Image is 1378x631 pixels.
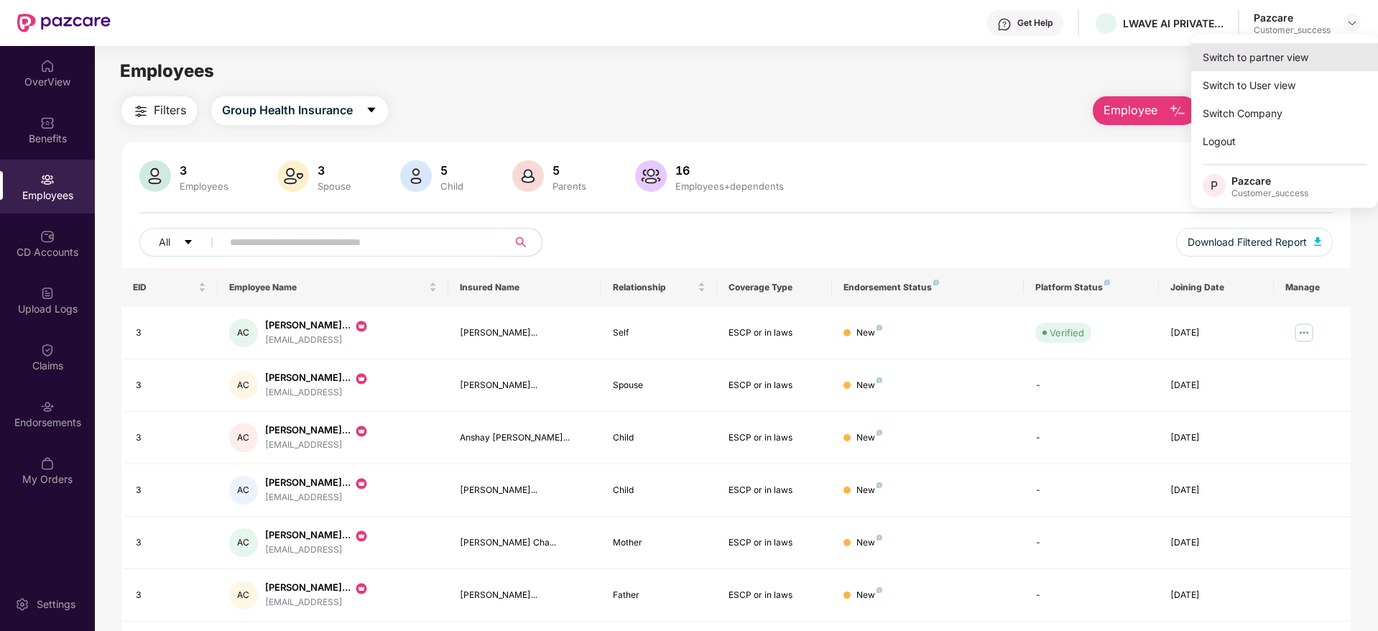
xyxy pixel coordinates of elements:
div: Pazcare [1254,11,1331,24]
img: svg+xml;base64,PHN2ZyB3aWR0aD0iMjAiIGhlaWdodD0iMjAiIHZpZXdCb3g9IjAgMCAyMCAyMCIgZmlsbD0ibm9uZSIgeG... [354,529,369,543]
span: Group Health Insurance [222,101,353,119]
img: svg+xml;base64,PHN2ZyB4bWxucz0iaHR0cDovL3d3dy53My5vcmcvMjAwMC9zdmciIHdpZHRoPSIyNCIgaGVpZ2h0PSIyNC... [132,103,149,120]
div: New [856,589,882,602]
div: [DATE] [1170,431,1262,445]
th: Relationship [601,268,716,307]
div: ESCP or in laws [729,326,820,340]
div: Platform Status [1035,282,1147,293]
div: [EMAIL_ADDRESS] [265,596,369,609]
img: svg+xml;base64,PHN2ZyB4bWxucz0iaHR0cDovL3d3dy53My5vcmcvMjAwMC9zdmciIHhtbG5zOnhsaW5rPSJodHRwOi8vd3... [400,160,432,192]
div: New [856,536,882,550]
div: [PERSON_NAME]... [460,379,591,392]
div: ESCP or in laws [729,431,820,445]
span: Employee [1104,101,1157,119]
div: New [856,379,882,392]
div: AC [229,423,258,452]
div: Pazcare [1231,174,1308,188]
img: svg+xml;base64,PHN2ZyB3aWR0aD0iMjAiIGhlaWdodD0iMjAiIHZpZXdCb3g9IjAgMCAyMCAyMCIgZmlsbD0ibm9uZSIgeG... [354,581,369,596]
div: [DATE] [1170,326,1262,340]
div: [PERSON_NAME]... [265,318,369,333]
div: Father [613,589,705,602]
div: ESCP or in laws [729,484,820,497]
img: svg+xml;base64,PHN2ZyB3aWR0aD0iMjAiIGhlaWdodD0iMjAiIHZpZXdCb3g9IjAgMCAyMCAyMCIgZmlsbD0ibm9uZSIgeG... [354,319,369,333]
div: Verified [1050,326,1084,340]
div: 3 [136,431,206,445]
img: svg+xml;base64,PHN2ZyB3aWR0aD0iMjAiIGhlaWdodD0iMjAiIHZpZXdCb3g9IjAgMCAyMCAyMCIgZmlsbD0ibm9uZSIgeG... [354,424,369,438]
img: svg+xml;base64,PHN2ZyB4bWxucz0iaHR0cDovL3d3dy53My5vcmcvMjAwMC9zdmciIHhtbG5zOnhsaW5rPSJodHRwOi8vd3... [512,160,544,192]
div: 16 [672,163,787,178]
div: Endorsement Status [843,282,1012,293]
button: Employee [1093,96,1197,125]
span: Relationship [613,282,694,293]
div: [EMAIL_ADDRESS] [265,543,369,557]
span: Employee Name [229,282,426,293]
div: Mother [613,536,705,550]
img: svg+xml;base64,PHN2ZyB4bWxucz0iaHR0cDovL3d3dy53My5vcmcvMjAwMC9zdmciIHhtbG5zOnhsaW5rPSJodHRwOi8vd3... [277,160,309,192]
img: svg+xml;base64,PHN2ZyBpZD0iTXlfT3JkZXJzIiBkYXRhLW5hbWU9Ik15IE9yZGVycyIgeG1sbnM9Imh0dHA6Ly93d3cudz... [40,456,55,471]
div: Spouse [613,379,705,392]
div: AC [229,476,258,505]
div: 3 [136,379,206,392]
div: Settings [32,597,80,612]
span: search [507,236,535,248]
div: AC [229,371,258,400]
img: svg+xml;base64,PHN2ZyB3aWR0aD0iMjAiIGhlaWdodD0iMjAiIHZpZXdCb3g9IjAgMCAyMCAyMCIgZmlsbD0ibm9uZSIgeG... [354,476,369,491]
img: svg+xml;base64,PHN2ZyB4bWxucz0iaHR0cDovL3d3dy53My5vcmcvMjAwMC9zdmciIHhtbG5zOnhsaW5rPSJodHRwOi8vd3... [139,160,171,192]
div: Employees [177,180,231,192]
div: Child [613,431,705,445]
img: svg+xml;base64,PHN2ZyB4bWxucz0iaHR0cDovL3d3dy53My5vcmcvMjAwMC9zdmciIHdpZHRoPSI4IiBoZWlnaHQ9IjgiIH... [877,535,882,540]
td: - [1024,517,1158,569]
button: Group Health Insurancecaret-down [211,96,388,125]
div: New [856,431,882,445]
div: ESCP or in laws [729,536,820,550]
img: manageButton [1293,321,1315,344]
div: ESCP or in laws [729,379,820,392]
div: [PERSON_NAME]... [265,476,369,490]
div: Switch to partner view [1191,43,1378,71]
th: Employee Name [218,268,448,307]
div: Parents [550,180,589,192]
div: Child [613,484,705,497]
div: [EMAIL_ADDRESS] [265,386,369,400]
span: All [159,234,170,250]
div: [PERSON_NAME]... [265,371,369,385]
img: svg+xml;base64,PHN2ZyB4bWxucz0iaHR0cDovL3d3dy53My5vcmcvMjAwMC9zdmciIHdpZHRoPSI4IiBoZWlnaHQ9IjgiIH... [1104,280,1110,285]
div: 5 [550,163,589,178]
div: New [856,326,882,340]
div: [DATE] [1170,484,1262,497]
img: svg+xml;base64,PHN2ZyB4bWxucz0iaHR0cDovL3d3dy53My5vcmcvMjAwMC9zdmciIHdpZHRoPSI4IiBoZWlnaHQ9IjgiIH... [877,430,882,436]
img: svg+xml;base64,PHN2ZyBpZD0iQmVuZWZpdHMiIHhtbG5zPSJodHRwOi8vd3d3LnczLm9yZy8yMDAwL3N2ZyIgd2lkdGg9Ij... [40,116,55,130]
img: svg+xml;base64,PHN2ZyBpZD0iRHJvcGRvd24tMzJ4MzIiIHhtbG5zPSJodHRwOi8vd3d3LnczLm9yZy8yMDAwL3N2ZyIgd2... [1346,17,1358,29]
div: Logout [1191,127,1378,155]
div: Child [438,180,466,192]
th: Joining Date [1159,268,1274,307]
div: 3 [136,589,206,602]
div: 3 [136,484,206,497]
div: 3 [136,326,206,340]
th: Insured Name [448,268,602,307]
img: svg+xml;base64,PHN2ZyB4bWxucz0iaHR0cDovL3d3dy53My5vcmcvMjAwMC9zdmciIHhtbG5zOnhsaW5rPSJodHRwOi8vd3... [1169,103,1186,120]
div: LWAVE AI PRIVATE LIMITED [1123,17,1224,30]
button: Filters [121,96,197,125]
th: Manage [1274,268,1351,307]
td: - [1024,412,1158,464]
img: svg+xml;base64,PHN2ZyBpZD0iSG9tZSIgeG1sbnM9Imh0dHA6Ly93d3cudzMub3JnLzIwMDAvc3ZnIiB3aWR0aD0iMjAiIG... [40,59,55,73]
div: [EMAIL_ADDRESS] [265,491,369,505]
div: 3 [315,163,354,178]
img: svg+xml;base64,PHN2ZyB4bWxucz0iaHR0cDovL3d3dy53My5vcmcvMjAwMC9zdmciIHdpZHRoPSI4IiBoZWlnaHQ9IjgiIH... [877,325,882,331]
img: svg+xml;base64,PHN2ZyB4bWxucz0iaHR0cDovL3d3dy53My5vcmcvMjAwMC9zdmciIHhtbG5zOnhsaW5rPSJodHRwOi8vd3... [635,160,667,192]
span: Employees [120,60,214,81]
img: svg+xml;base64,PHN2ZyB4bWxucz0iaHR0cDovL3d3dy53My5vcmcvMjAwMC9zdmciIHdpZHRoPSI4IiBoZWlnaHQ9IjgiIH... [877,587,882,593]
div: [PERSON_NAME] Cha... [460,536,591,550]
div: [DATE] [1170,379,1262,392]
span: Download Filtered Report [1188,234,1307,250]
div: 3 [177,163,231,178]
div: [PERSON_NAME]... [460,589,591,602]
img: svg+xml;base64,PHN2ZyB4bWxucz0iaHR0cDovL3d3dy53My5vcmcvMjAwMC9zdmciIHhtbG5zOnhsaW5rPSJodHRwOi8vd3... [1314,237,1321,246]
button: Download Filtered Report [1176,228,1333,257]
div: Spouse [315,180,354,192]
div: Get Help [1017,17,1053,29]
div: AC [229,581,258,609]
div: [EMAIL_ADDRESS] [265,438,369,452]
img: svg+xml;base64,PHN2ZyB4bWxucz0iaHR0cDovL3d3dy53My5vcmcvMjAwMC9zdmciIHdpZHRoPSI4IiBoZWlnaHQ9IjgiIH... [877,377,882,383]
